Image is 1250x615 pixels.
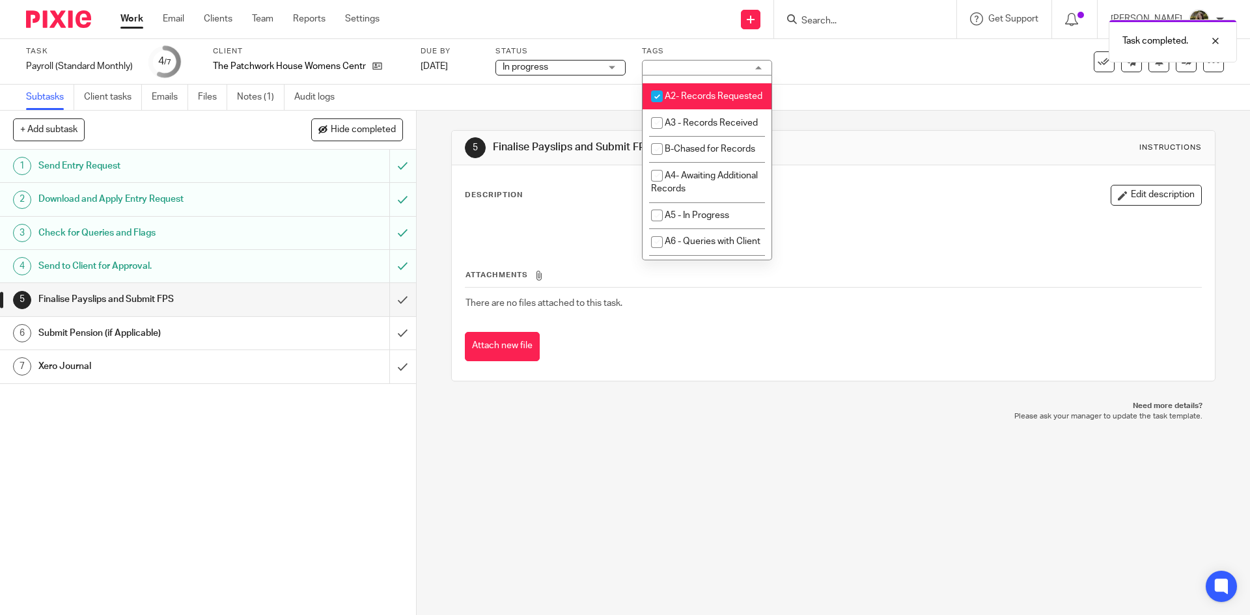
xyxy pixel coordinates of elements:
[38,357,264,376] h1: Xero Journal
[158,54,171,69] div: 4
[38,323,264,343] h1: Submit Pension (if Applicable)
[421,62,448,71] span: [DATE]
[26,60,133,73] div: Payroll (Standard Monthly)
[665,211,729,220] span: A5 - In Progress
[120,12,143,25] a: Work
[163,12,184,25] a: Email
[38,223,264,243] h1: Check for Queries and Flags
[152,85,188,110] a: Emails
[503,62,548,72] span: In progress
[495,46,626,57] label: Status
[13,157,31,175] div: 1
[13,291,31,309] div: 5
[213,60,366,73] p: The Patchwork House Womens Centre CIC
[465,332,540,361] button: Attach new file
[464,411,1202,422] p: Please ask your manager to update the task template.
[464,401,1202,411] p: Need more details?
[26,10,91,28] img: Pixie
[204,12,232,25] a: Clients
[38,156,264,176] h1: Send Entry Request
[1111,185,1202,206] button: Edit description
[26,46,133,57] label: Task
[13,118,85,141] button: + Add subtask
[26,85,74,110] a: Subtasks
[651,171,758,194] span: A4- Awaiting Additional Records
[38,290,264,309] h1: Finalise Payslips and Submit FPS
[465,190,523,200] p: Description
[13,324,31,342] div: 6
[465,271,528,279] span: Attachments
[38,256,264,276] h1: Send to Client for Approval.
[198,85,227,110] a: Files
[213,46,404,57] label: Client
[465,299,622,308] span: There are no files attached to this task.
[465,137,486,158] div: 5
[164,59,171,66] small: /7
[1122,34,1188,48] p: Task completed.
[13,191,31,209] div: 2
[13,357,31,376] div: 7
[293,12,326,25] a: Reports
[252,12,273,25] a: Team
[665,92,762,101] span: A2- Records Requested
[294,85,344,110] a: Audit logs
[84,85,142,110] a: Client tasks
[665,237,760,246] span: A6 - Queries with Client
[331,125,396,135] span: Hide completed
[311,118,403,141] button: Hide completed
[493,141,861,154] h1: Finalise Payslips and Submit FPS
[665,118,758,128] span: A3 - Records Received
[421,46,479,57] label: Due by
[345,12,380,25] a: Settings
[1189,9,1210,30] img: ACCOUNTING4EVERYTHING-13.jpg
[665,144,755,154] span: B-Chased for Records
[13,257,31,275] div: 4
[38,189,264,209] h1: Download and Apply Entry Request
[1139,143,1202,153] div: Instructions
[13,224,31,242] div: 3
[237,85,285,110] a: Notes (1)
